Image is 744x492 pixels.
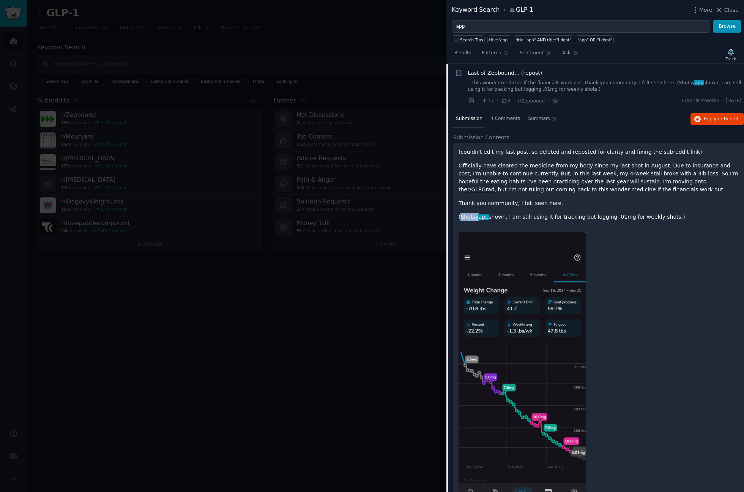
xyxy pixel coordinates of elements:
span: 17 [481,98,494,104]
button: Replyon Reddit [690,113,744,125]
span: u/AprilFireworks [682,98,719,104]
a: Last of Zepbound... (repost) [468,69,542,77]
span: · [497,97,498,105]
button: Search Tips [452,35,485,44]
button: More [691,6,712,14]
a: r/GLPGrad [467,186,495,192]
p: Thank you community, I felt seen here. [459,199,739,207]
span: Sentiment [520,50,544,57]
button: Close [715,6,739,14]
a: Sentiment [517,47,554,63]
span: 4 Comments [490,115,520,122]
span: Summary [528,115,550,122]
div: title:"app" [489,37,510,43]
div: Keyword Search GLP-1 [452,5,533,15]
span: Submission Contents [453,134,509,142]
span: app [478,214,489,220]
button: Track [723,47,739,63]
span: in [502,7,506,14]
span: · [477,97,479,105]
div: Track [726,56,736,61]
span: 4 [501,98,511,104]
span: on Reddit [717,116,739,121]
span: app [694,80,704,85]
a: title:"app" [487,35,511,44]
p: (Shotsy shown, I am still using it for tracking but logging .01mg for weekly shots.) [459,213,739,221]
a: Patterns [479,47,511,63]
span: [DATE] [726,98,741,104]
span: · [722,98,723,104]
a: title:"app" AND title:"i dont" [514,35,573,44]
span: · [547,97,549,105]
span: r/Zepbound [518,98,545,104]
span: Patterns [482,50,501,57]
div: title:"app" AND title:"i dont" [515,37,571,43]
span: Reply [704,116,739,123]
span: Close [724,6,739,14]
p: (couldn't edit my last post, so deleted and reposted for clarity and fixing the subreddit link) [459,148,739,156]
a: Ask [560,47,581,63]
span: More [699,6,712,14]
button: Browse [713,20,741,33]
a: Results [452,47,474,63]
span: · [513,97,515,105]
div: "app" OR "i dont" [577,37,612,43]
a: "app" OR "i dont" [576,35,614,44]
input: Try a keyword related to your business [452,20,710,33]
span: Results [454,50,471,57]
span: Search Tips [460,37,483,43]
span: Submission [456,115,482,122]
a: ...this wonder medicine if the financials work out. Thank you community, I felt seen here. (Shots... [468,80,742,93]
span: Ask [562,50,571,57]
p: Officially have cleared the medicine from my body since my last shot in August. Due to insurance ... [459,162,739,194]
